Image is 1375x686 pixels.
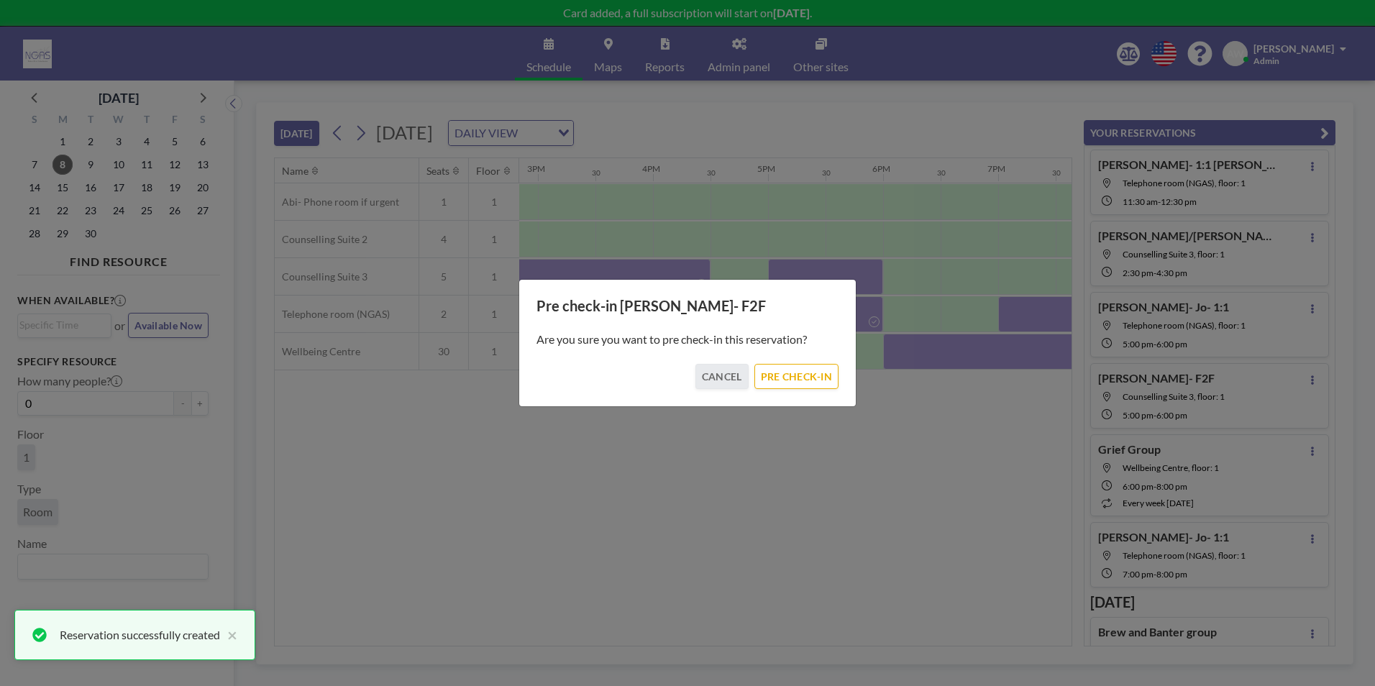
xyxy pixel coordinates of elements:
button: PRE CHECK-IN [754,364,839,389]
h3: Pre check-in [PERSON_NAME]- F2F [536,297,839,315]
button: close [220,626,237,644]
div: Reservation successfully created [60,626,220,644]
button: CANCEL [695,364,749,389]
p: Are you sure you want to pre check-in this reservation? [536,332,839,347]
